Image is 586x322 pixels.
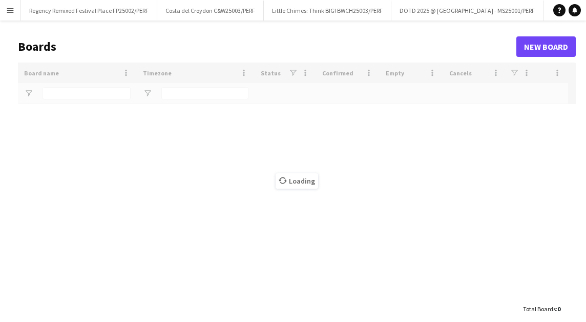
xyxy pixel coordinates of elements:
button: Regency Remixed Festival Place FP25002/PERF [21,1,157,21]
button: Little Chimes: Think BIG! BWCH25003/PERF [264,1,391,21]
span: Total Boards [523,305,556,313]
span: 0 [557,305,560,313]
button: DOTD 2025 @ [GEOGRAPHIC_DATA] - MS25001/PERF [391,1,543,21]
a: New Board [516,36,576,57]
span: Loading [276,173,318,189]
button: Costa del Croydon C&W25003/PERF [157,1,264,21]
div: : [523,299,560,319]
h1: Boards [18,39,516,54]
